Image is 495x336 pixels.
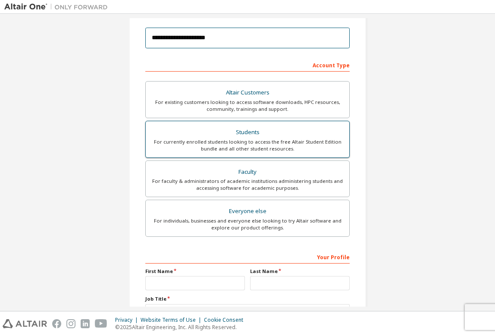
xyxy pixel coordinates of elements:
[151,178,344,192] div: For faculty & administrators of academic institutions administering students and accessing softwa...
[151,138,344,152] div: For currently enrolled students looking to access the free Altair Student Edition bundle and all ...
[115,323,248,331] p: © 2025 Altair Engineering, Inc. All Rights Reserved.
[66,319,75,328] img: instagram.svg
[151,126,344,138] div: Students
[145,58,350,72] div: Account Type
[151,217,344,231] div: For individuals, businesses and everyone else looking to try Altair software and explore our prod...
[145,250,350,264] div: Your Profile
[151,87,344,99] div: Altair Customers
[250,268,350,275] label: Last Name
[4,3,112,11] img: Altair One
[151,166,344,178] div: Faculty
[151,99,344,113] div: For existing customers looking to access software downloads, HPC resources, community, trainings ...
[141,317,204,323] div: Website Terms of Use
[151,205,344,217] div: Everyone else
[145,295,350,302] label: Job Title
[52,319,61,328] img: facebook.svg
[3,319,47,328] img: altair_logo.svg
[145,268,245,275] label: First Name
[81,319,90,328] img: linkedin.svg
[204,317,248,323] div: Cookie Consent
[95,319,107,328] img: youtube.svg
[115,317,141,323] div: Privacy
